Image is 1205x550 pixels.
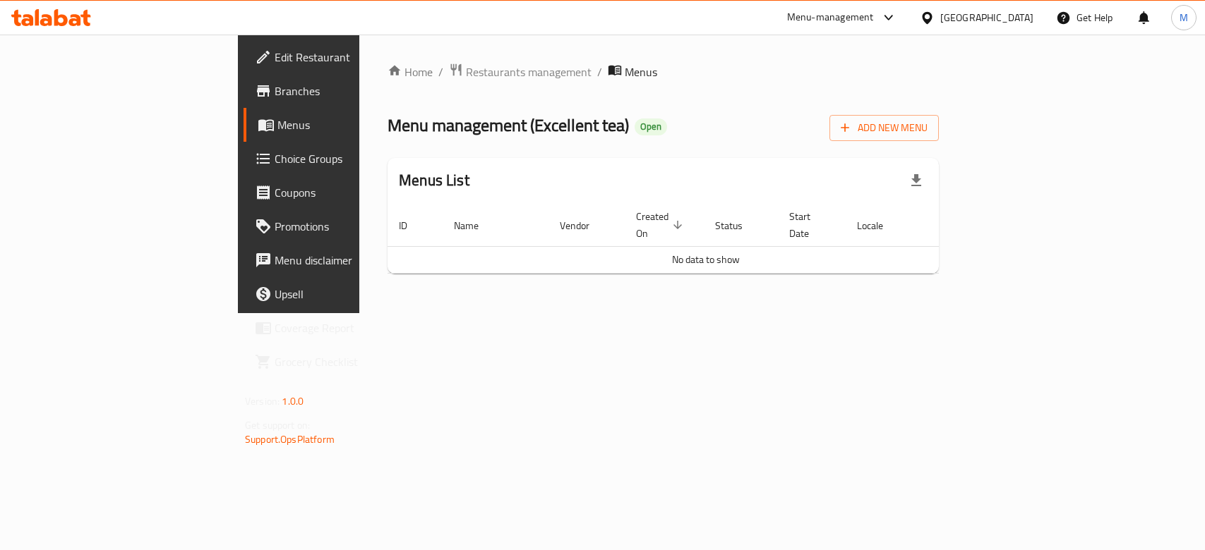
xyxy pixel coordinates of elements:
[789,208,829,242] span: Start Date
[399,217,426,234] span: ID
[454,217,497,234] span: Name
[438,63,443,80] li: /
[899,164,933,197] div: Export file
[940,10,1033,25] div: [GEOGRAPHIC_DATA]
[829,115,939,141] button: Add New Menu
[244,40,439,74] a: Edit Restaurant
[399,170,469,191] h2: Menus List
[388,63,939,81] nav: breadcrumb
[560,217,608,234] span: Vendor
[635,118,667,135] div: Open
[277,116,428,133] span: Menus
[636,208,687,242] span: Created On
[244,176,439,209] a: Coupons
[275,353,428,370] span: Grocery Checklist
[841,119,928,137] span: Add New Menu
[449,63,592,81] a: Restaurants management
[275,286,428,302] span: Upsell
[635,121,667,133] span: Open
[918,204,1024,247] th: Actions
[275,184,428,201] span: Coupons
[282,392,304,410] span: 1.0.0
[466,63,592,80] span: Restaurants management
[388,204,1024,274] table: enhanced table
[275,218,428,235] span: Promotions
[625,63,657,80] span: Menus
[275,252,428,269] span: Menu disclaimer
[275,150,428,167] span: Choice Groups
[244,108,439,142] a: Menus
[245,392,280,410] span: Version:
[244,345,439,379] a: Grocery Checklist
[244,209,439,243] a: Promotions
[787,9,874,26] div: Menu-management
[244,74,439,108] a: Branches
[672,250,740,269] span: No data to show
[275,82,428,99] span: Branches
[244,311,439,345] a: Coverage Report
[244,243,439,277] a: Menu disclaimer
[275,319,428,336] span: Coverage Report
[244,142,439,176] a: Choice Groups
[275,49,428,66] span: Edit Restaurant
[388,109,629,141] span: Menu management ( Excellent tea )
[244,277,439,311] a: Upsell
[1180,10,1188,25] span: M
[245,430,335,448] a: Support.OpsPlatform
[857,217,901,234] span: Locale
[245,416,310,434] span: Get support on:
[715,217,761,234] span: Status
[597,63,602,80] li: /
